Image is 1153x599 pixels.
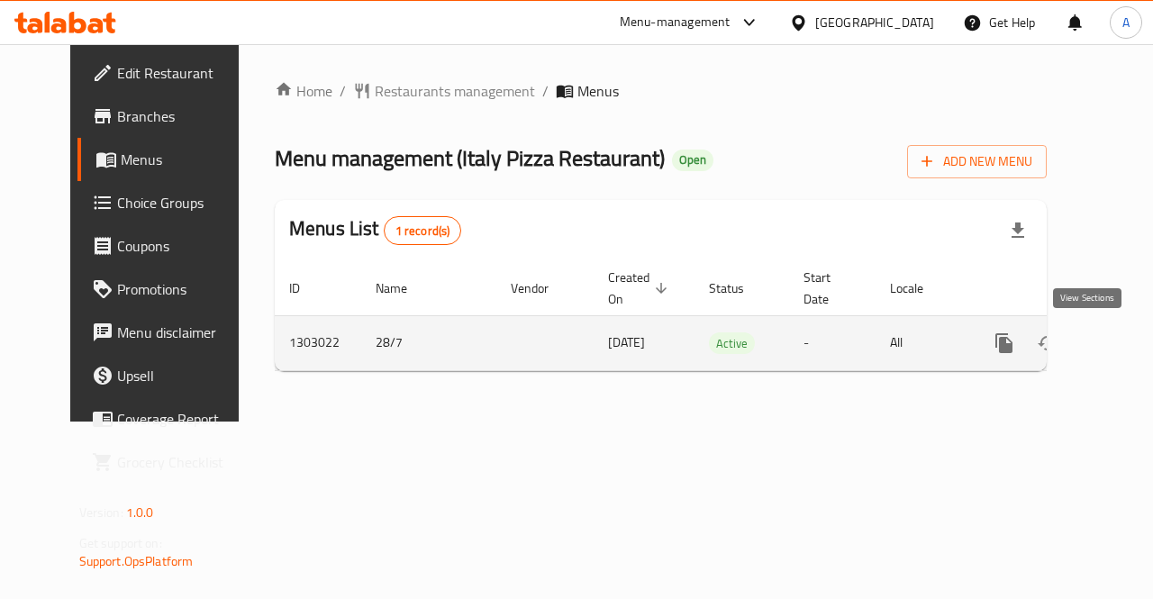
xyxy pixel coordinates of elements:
a: Restaurants management [353,80,535,102]
a: Choice Groups [77,181,263,224]
li: / [542,80,549,102]
span: Grocery Checklist [117,451,249,473]
span: Menus [121,149,249,170]
div: Active [709,332,755,354]
span: Coverage Report [117,408,249,430]
a: Grocery Checklist [77,440,263,484]
a: Home [275,80,332,102]
span: Menu disclaimer [117,322,249,343]
span: Created On [608,267,673,310]
h2: Menus List [289,215,461,245]
span: Version: [79,501,123,524]
a: Menu disclaimer [77,311,263,354]
a: Edit Restaurant [77,51,263,95]
span: Active [709,333,755,354]
span: Get support on: [79,531,162,555]
span: Coupons [117,235,249,257]
span: Start Date [803,267,854,310]
span: Choice Groups [117,192,249,213]
span: 1.0.0 [126,501,154,524]
span: Vendor [511,277,572,299]
span: Restaurants management [375,80,535,102]
span: ID [289,277,323,299]
td: 1303022 [275,315,361,370]
span: Add New Menu [921,150,1032,173]
div: [GEOGRAPHIC_DATA] [815,13,934,32]
a: Coupons [77,224,263,268]
td: 28/7 [361,315,496,370]
span: Branches [117,105,249,127]
button: Add New Menu [907,145,1047,178]
div: Total records count [384,216,462,245]
a: Upsell [77,354,263,397]
span: Upsell [117,365,249,386]
a: Coverage Report [77,397,263,440]
a: Promotions [77,268,263,311]
span: Locale [890,277,947,299]
span: Promotions [117,278,249,300]
button: Change Status [1026,322,1069,365]
div: Export file [996,209,1040,252]
span: Menus [577,80,619,102]
span: Name [376,277,431,299]
a: Menus [77,138,263,181]
td: - [789,315,876,370]
span: Status [709,277,767,299]
a: Branches [77,95,263,138]
td: All [876,315,968,370]
nav: breadcrumb [275,80,1047,102]
span: Menu management ( Italy Pizza Restaurant ) [275,138,665,178]
a: Support.OpsPlatform [79,549,194,573]
span: Open [672,152,713,168]
span: [DATE] [608,331,645,354]
button: more [983,322,1026,365]
div: Open [672,150,713,171]
div: Menu-management [620,12,731,33]
span: 1 record(s) [385,222,461,240]
span: Edit Restaurant [117,62,249,84]
span: A [1122,13,1130,32]
li: / [340,80,346,102]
